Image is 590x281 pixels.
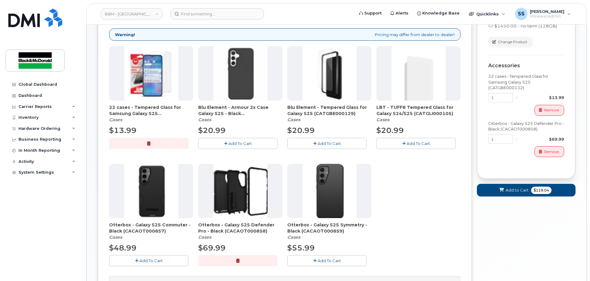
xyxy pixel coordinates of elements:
[376,104,461,123] div: LBT - TUFF8 Tempered Glass for Galaxy S24/S25 (CATGLI000105)
[287,126,315,135] span: $20.99
[287,255,367,266] button: Add To Cart
[318,141,341,146] span: Add To Cart
[198,104,282,117] span: Blu Element - Armour 2x Case Galaxy S25 - Black (CACABE000866)
[535,146,564,157] button: Remove
[198,126,226,135] span: $20.99
[287,222,371,234] span: Otterbox - Galaxy S25 Symmetry - Black (CACAOT000859)
[101,8,162,19] a: B&M - Alberta
[109,126,137,135] span: $13.99
[476,11,499,16] span: Quicklinks
[198,222,282,240] div: Otterbox - Galaxy S25 Defender Pro - Black (CACAOT000858)
[488,63,564,68] div: Accessories
[391,46,446,101] img: accessory37058.JPG
[376,138,456,149] button: Add To Cart
[170,8,264,19] input: Find something...
[124,164,178,218] img: accessory37042.JPG
[198,117,211,122] em: Cases
[530,14,564,19] span: Wireless Admin
[518,10,525,18] span: SS
[498,39,527,45] span: Change Product
[287,138,367,149] button: Add To Cart
[386,7,413,19] a: Alerts
[376,117,389,122] em: Cases
[530,9,564,14] span: [PERSON_NAME]
[109,104,193,123] div: 22 cases - Tempered Glass for Samsung Galaxy S25 (CATGBE000132)
[511,8,575,20] div: Samantha Shandera
[506,187,529,193] span: Add to Cart
[139,258,163,263] span: Add To Cart
[513,95,520,101] div: x
[465,8,510,20] div: Quicklinks
[109,104,193,117] span: 22 cases - Tempered Glass for Samsung Galaxy S25 (CATGBE000132)
[488,37,533,48] button: Change Product
[544,149,559,155] span: Remove
[520,95,564,101] div: $13.99
[287,104,371,117] span: Blu Element - Tempered Glass for Galaxy S25 (CATGBE000129)
[407,141,430,146] span: Add To Cart
[422,10,460,16] span: Knowledge Base
[513,136,520,142] div: x
[198,222,282,234] span: Otterbox - Galaxy S25 Defender Pro - Black (CACAOT000858)
[355,7,386,19] a: Support
[109,222,193,234] span: Otterbox - Galaxy S25 Commuter - Black (CACAOT000857)
[109,28,461,41] div: Pricing may differ from dealer to dealer!
[535,105,564,116] button: Remove
[115,32,135,38] strong: Warning!
[198,243,226,252] span: $69.99
[364,10,382,16] span: Support
[213,164,268,218] img: accessory37043.JPG
[228,141,252,146] span: Add To Cart
[109,255,188,266] button: Add To Cart
[318,258,341,263] span: Add To Cart
[413,7,464,19] a: Knowledge Base
[302,46,357,101] img: accessory37054.JPG
[488,23,493,27] input: $1450.00 - no term (128GB)
[198,138,277,149] button: Add To Cart
[213,46,268,101] img: accessory37051.JPG
[287,222,371,240] div: Otterbox - Galaxy S25 Symmetry - Black (CACAOT000859)
[287,117,300,122] em: Cases
[109,243,137,252] span: $48.99
[395,10,408,16] span: Alerts
[287,234,300,240] em: Cases
[488,121,564,132] div: Otterbox - Galaxy S25 Defender Pro - Black (CACAOT000858)
[109,117,122,122] em: Cases
[302,164,357,218] img: accessory37044.JPG
[376,104,461,117] span: LBT - TUFF8 Tempered Glass for Galaxy S24/S25 (CATGLI000105)
[109,222,193,240] div: Otterbox - Galaxy S25 Commuter - Black (CACAOT000857)
[109,234,122,240] em: Cases
[531,187,551,194] span: $119.04
[494,23,557,28] span: $1450.00 - no term (128GB)
[124,46,178,101] img: accessory37057.JPG
[198,234,211,240] em: Cases
[376,126,404,135] span: $20.99
[477,184,576,196] button: Add to Cart $119.04
[287,243,315,252] span: $55.99
[287,104,371,123] div: Blu Element - Tempered Glass for Galaxy S25 (CATGBE000129)
[520,136,564,142] div: $69.99
[198,104,282,123] div: Blu Element - Armour 2x Case Galaxy S25 - Black (CACABE000866)
[488,73,564,91] div: 22 cases - Tempered Glass for Samsung Galaxy S25 (CATGBE000132)
[544,107,559,113] span: Remove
